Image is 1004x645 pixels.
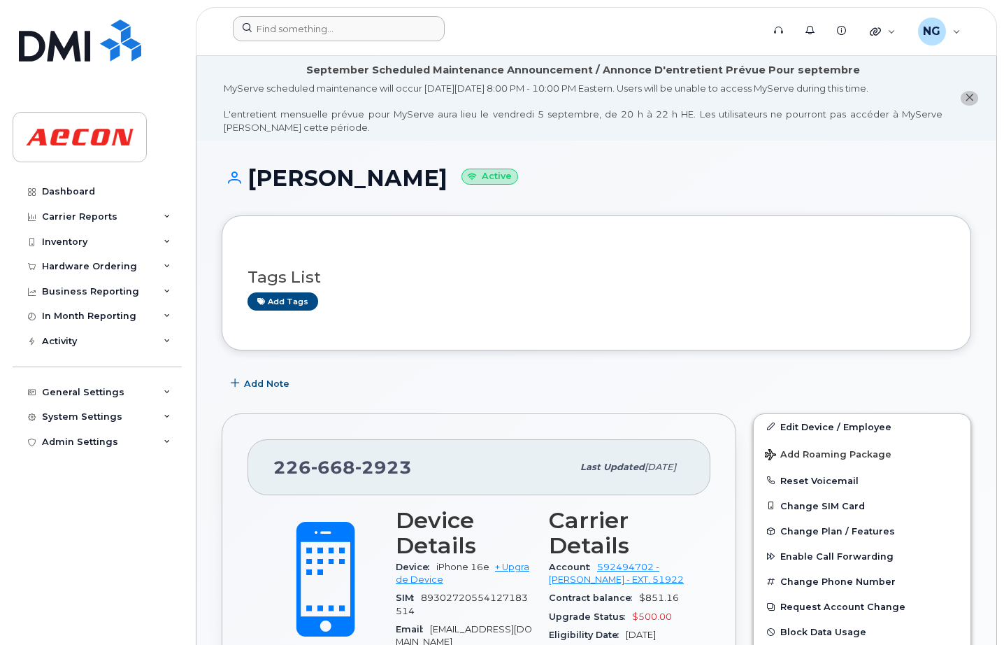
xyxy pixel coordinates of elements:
[244,377,289,390] span: Add Note
[780,526,895,537] span: Change Plan / Features
[626,630,656,640] span: [DATE]
[224,82,942,134] div: MyServe scheduled maintenance will occur [DATE][DATE] 8:00 PM - 10:00 PM Eastern. Users will be u...
[639,593,679,603] span: $851.16
[396,562,436,572] span: Device
[461,169,518,185] small: Active
[248,269,945,286] h3: Tags List
[754,493,970,518] button: Change SIM Card
[222,166,971,190] h1: [PERSON_NAME]
[645,462,676,472] span: [DATE]
[765,449,891,462] span: Add Roaming Package
[248,292,318,310] a: Add tags
[754,569,970,594] button: Change Phone Number
[754,594,970,619] button: Request Account Change
[549,562,684,585] a: 592494702 - [PERSON_NAME] - EXT. 51922
[549,611,632,622] span: Upgrade Status
[396,593,528,616] span: 89302720554127183514
[780,551,894,562] span: Enable Call Forwarding
[222,371,301,397] button: Add Note
[580,462,645,472] span: Last updated
[396,593,421,603] span: SIM
[754,619,970,644] button: Block Data Usage
[754,468,970,493] button: Reset Voicemail
[549,508,685,558] h3: Carrier Details
[396,508,532,558] h3: Device Details
[549,593,639,603] span: Contract balance
[355,457,412,478] span: 2923
[306,63,860,78] div: September Scheduled Maintenance Announcement / Annonce D'entretient Prévue Pour septembre
[396,624,430,635] span: Email
[754,414,970,439] a: Edit Device / Employee
[754,518,970,544] button: Change Plan / Features
[549,562,597,572] span: Account
[754,439,970,468] button: Add Roaming Package
[961,91,978,106] button: close notification
[754,544,970,569] button: Enable Call Forwarding
[311,457,355,478] span: 668
[273,457,412,478] span: 226
[549,630,626,640] span: Eligibility Date
[436,562,489,572] span: iPhone 16e
[632,611,672,622] span: $500.00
